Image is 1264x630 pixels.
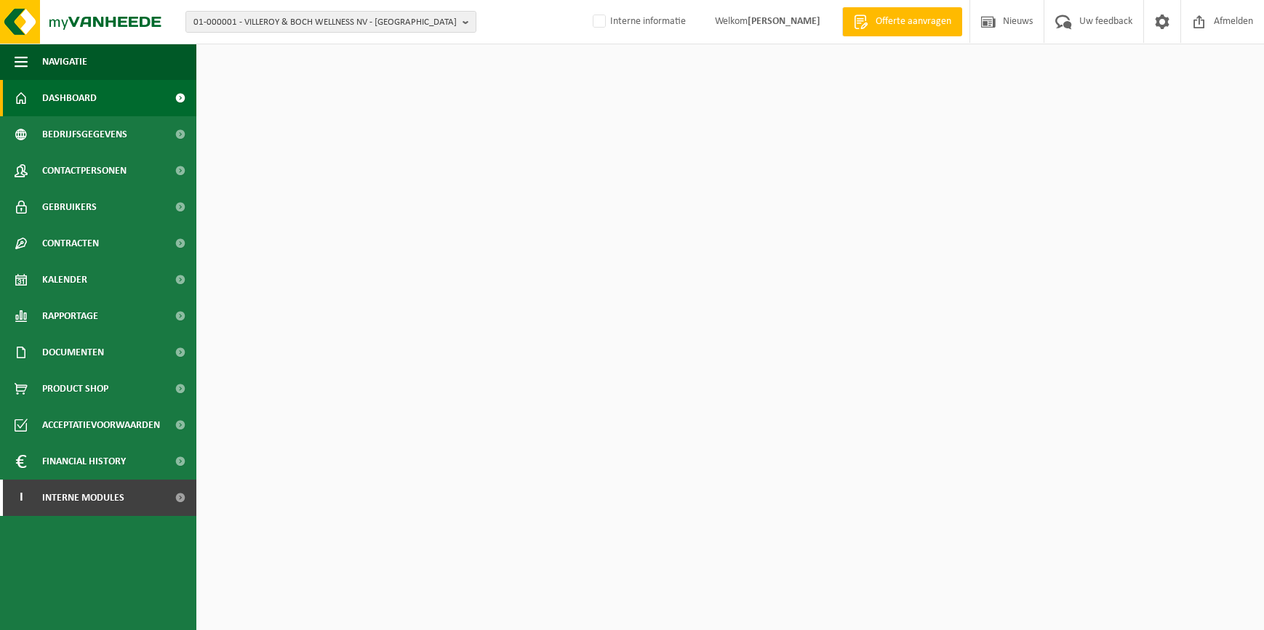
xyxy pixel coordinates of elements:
[590,11,686,33] label: Interne informatie
[42,44,87,80] span: Navigatie
[842,7,962,36] a: Offerte aanvragen
[42,334,104,371] span: Documenten
[193,12,457,33] span: 01-000001 - VILLEROY & BOCH WELLNESS NV - [GEOGRAPHIC_DATA]
[42,298,98,334] span: Rapportage
[42,407,160,443] span: Acceptatievoorwaarden
[872,15,955,29] span: Offerte aanvragen
[42,225,99,262] span: Contracten
[42,262,87,298] span: Kalender
[42,116,127,153] span: Bedrijfsgegevens
[15,480,28,516] span: I
[42,480,124,516] span: Interne modules
[185,11,476,33] button: 01-000001 - VILLEROY & BOCH WELLNESS NV - [GEOGRAPHIC_DATA]
[42,371,108,407] span: Product Shop
[748,16,820,27] strong: [PERSON_NAME]
[42,189,97,225] span: Gebruikers
[42,443,126,480] span: Financial History
[42,153,127,189] span: Contactpersonen
[42,80,97,116] span: Dashboard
